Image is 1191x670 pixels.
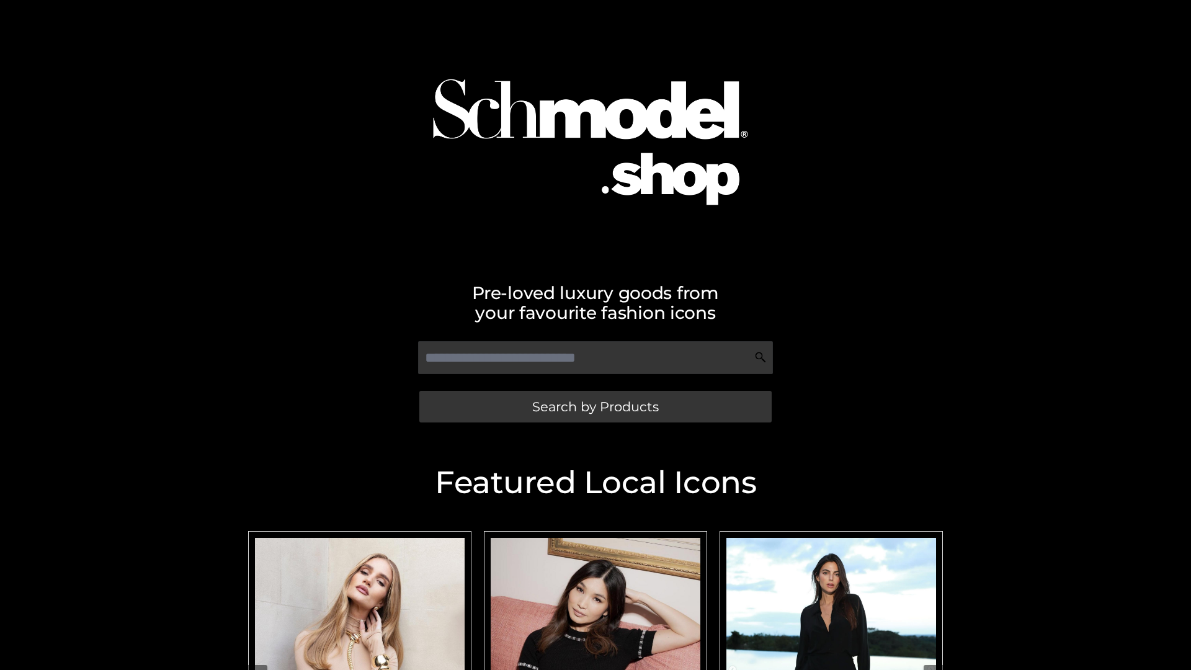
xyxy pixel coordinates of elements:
h2: Pre-loved luxury goods from your favourite fashion icons [242,283,949,323]
span: Search by Products [532,400,659,413]
img: Search Icon [754,351,767,364]
a: Search by Products [419,391,772,422]
h2: Featured Local Icons​ [242,467,949,498]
